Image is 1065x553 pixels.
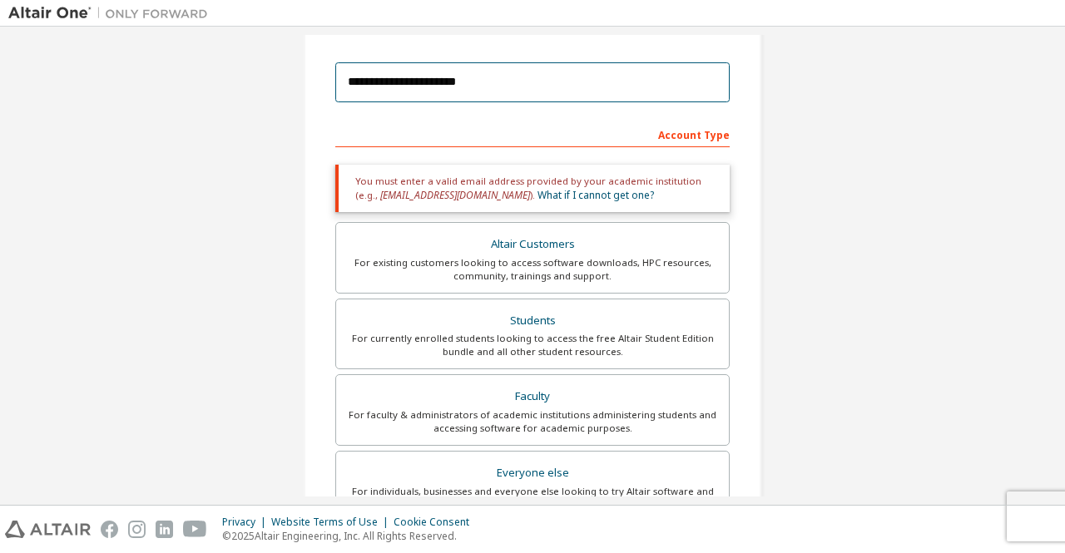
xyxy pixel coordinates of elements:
a: What if I cannot get one? [537,188,654,202]
div: You must enter a valid email address provided by your academic institution (e.g., ). [335,165,730,212]
img: linkedin.svg [156,521,173,538]
img: Altair One [8,5,216,22]
img: facebook.svg [101,521,118,538]
div: Privacy [222,516,271,529]
div: For faculty & administrators of academic institutions administering students and accessing softwa... [346,408,719,435]
div: Cookie Consent [394,516,479,529]
span: [EMAIL_ADDRESS][DOMAIN_NAME] [380,188,530,202]
div: Account Type [335,121,730,147]
img: youtube.svg [183,521,207,538]
div: For individuals, businesses and everyone else looking to try Altair software and explore our prod... [346,485,719,511]
div: For currently enrolled students looking to access the free Altair Student Edition bundle and all ... [346,332,719,358]
p: © 2025 Altair Engineering, Inc. All Rights Reserved. [222,529,479,543]
img: altair_logo.svg [5,521,91,538]
div: Altair Customers [346,233,719,256]
div: Website Terms of Use [271,516,394,529]
div: For existing customers looking to access software downloads, HPC resources, community, trainings ... [346,256,719,283]
div: Students [346,309,719,333]
div: Faculty [346,385,719,408]
div: Everyone else [346,462,719,485]
img: instagram.svg [128,521,146,538]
